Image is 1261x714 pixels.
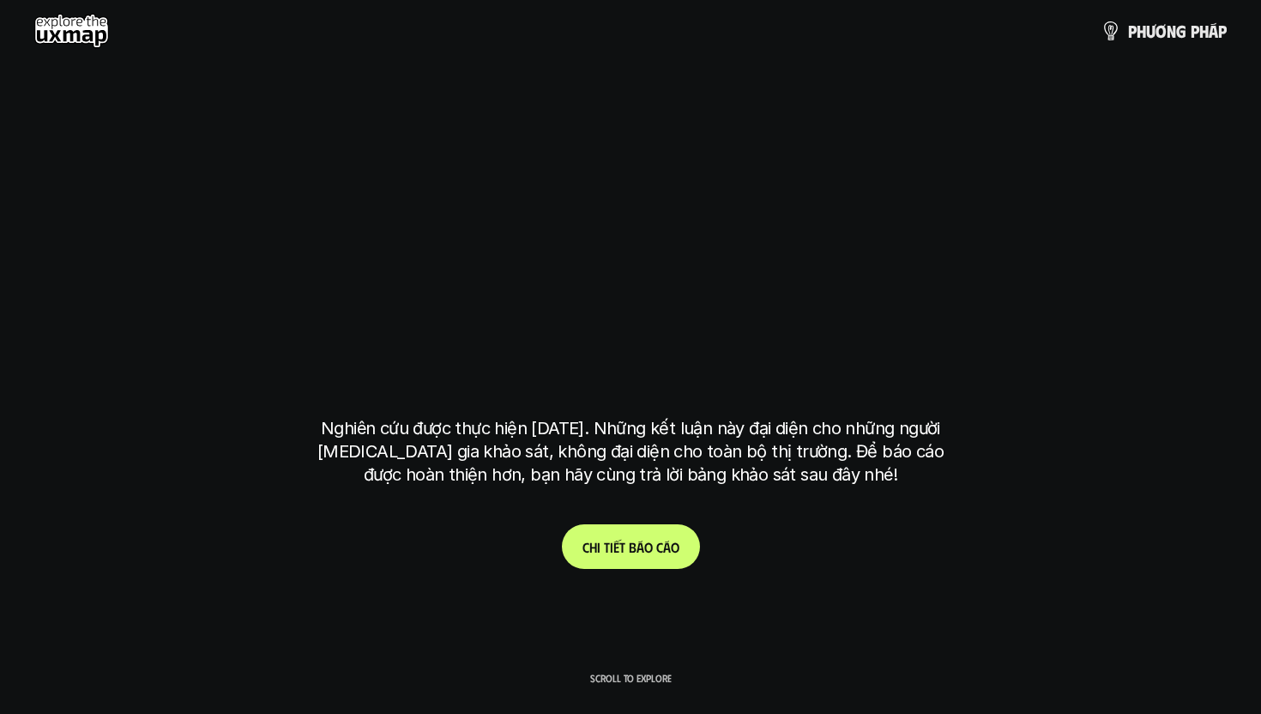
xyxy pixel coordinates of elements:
span: ế [613,539,619,555]
h6: Kết quả nghiên cứu [571,149,702,169]
span: h [1199,21,1209,40]
span: i [610,539,613,555]
span: b [629,539,637,555]
span: n [1167,21,1176,40]
h1: phạm vi công việc của [317,191,944,263]
a: Chitiếtbáocáo [562,524,700,569]
span: p [1128,21,1137,40]
span: á [637,539,644,555]
span: t [619,539,625,555]
span: p [1191,21,1199,40]
p: Scroll to explore [590,672,672,684]
span: o [671,539,679,555]
span: t [604,539,610,555]
span: á [663,539,671,555]
span: ư [1146,21,1155,40]
span: i [597,539,600,555]
span: ơ [1155,21,1167,40]
span: p [1218,21,1227,40]
h1: tại [GEOGRAPHIC_DATA] [325,327,937,399]
span: h [589,539,597,555]
span: o [644,539,653,555]
span: c [656,539,663,555]
span: C [582,539,589,555]
p: Nghiên cứu được thực hiện [DATE]. Những kết luận này đại diện cho những người [MEDICAL_DATA] gia ... [309,417,952,487]
span: h [1137,21,1146,40]
span: g [1176,21,1186,40]
a: phươngpháp [1101,14,1227,48]
span: á [1209,21,1218,40]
